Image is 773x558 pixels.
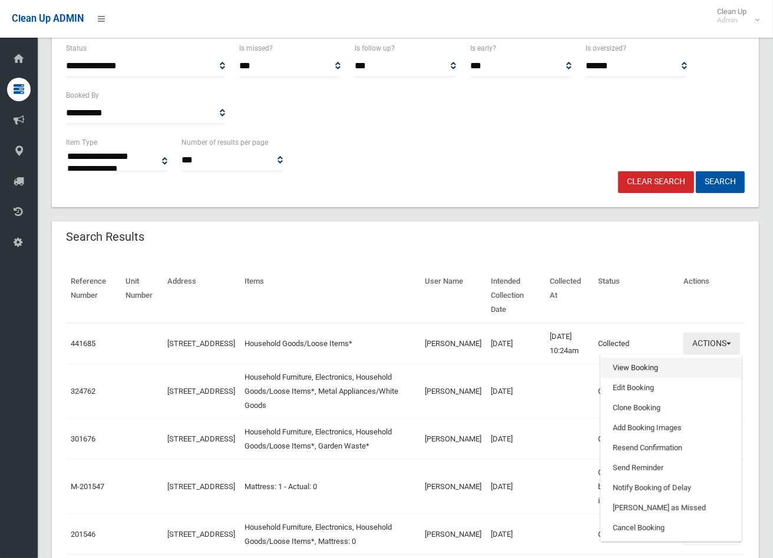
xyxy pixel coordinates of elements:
header: Search Results [52,225,158,248]
td: Collected [593,514,679,554]
label: Is early? [470,42,496,55]
th: Collected At [545,268,593,323]
td: Household Furniture, Electronics, Household Goods/Loose Items*, Metal Appliances/White Goods [240,364,420,418]
td: Collected [593,418,679,459]
a: Send Reminder [601,458,741,478]
td: [DATE] 10:24am [545,323,593,364]
a: [STREET_ADDRESS] [167,530,235,539]
td: Household Goods/Loose Items* [240,323,420,364]
label: Number of results per page [181,136,268,149]
button: Actions [683,333,740,354]
a: Clear Search [618,171,694,193]
a: [STREET_ADDRESS] [167,387,235,396]
label: Item Type [66,136,97,149]
th: Address [163,268,240,323]
td: [PERSON_NAME] [420,459,486,514]
small: Admin [717,16,746,25]
a: Cancel Booking [601,518,741,538]
td: [DATE] [486,418,545,459]
td: [PERSON_NAME] [420,418,486,459]
a: [STREET_ADDRESS] [167,482,235,491]
a: 301676 [71,434,95,443]
th: Reference Number [66,268,121,323]
a: 201546 [71,530,95,539]
label: Status [66,42,87,55]
td: Collection attempted but driver reported issues [593,459,679,514]
td: [DATE] [486,459,545,514]
a: View Booking [601,358,741,378]
span: Clean Up [711,7,758,25]
a: 441685 [71,339,95,348]
td: [PERSON_NAME] [420,323,486,364]
td: Collected [593,323,679,364]
a: Add Booking Images [601,418,741,438]
label: Is follow up? [355,42,395,55]
th: Actions [679,268,745,323]
th: Intended Collection Date [486,268,545,323]
label: Booked By [66,89,99,102]
span: Clean Up ADMIN [12,13,84,24]
th: User Name [420,268,486,323]
td: Mattress: 1 - Actual: 0 [240,459,420,514]
td: [DATE] [486,323,545,364]
a: Resend Confirmation [601,438,741,458]
a: [STREET_ADDRESS] [167,339,235,348]
td: [PERSON_NAME] [420,364,486,418]
label: Is missed? [239,42,273,55]
a: Notify Booking of Delay [601,478,741,498]
td: [DATE] [486,514,545,554]
td: [DATE] [486,364,545,418]
th: Status [593,268,679,323]
button: Search [696,171,745,193]
a: [PERSON_NAME] as Missed [601,498,741,518]
th: Items [240,268,420,323]
td: [PERSON_NAME] [420,514,486,554]
td: Household Furniture, Electronics, Household Goods/Loose Items*, Garden Waste* [240,418,420,459]
td: Household Furniture, Electronics, Household Goods/Loose Items*, Mattress: 0 [240,514,420,554]
th: Unit Number [121,268,163,323]
a: Edit Booking [601,378,741,398]
td: Collected [593,364,679,418]
a: Clone Booking [601,398,741,418]
a: M-201547 [71,482,104,491]
label: Is oversized? [586,42,626,55]
a: 324762 [71,387,95,396]
a: [STREET_ADDRESS] [167,434,235,443]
